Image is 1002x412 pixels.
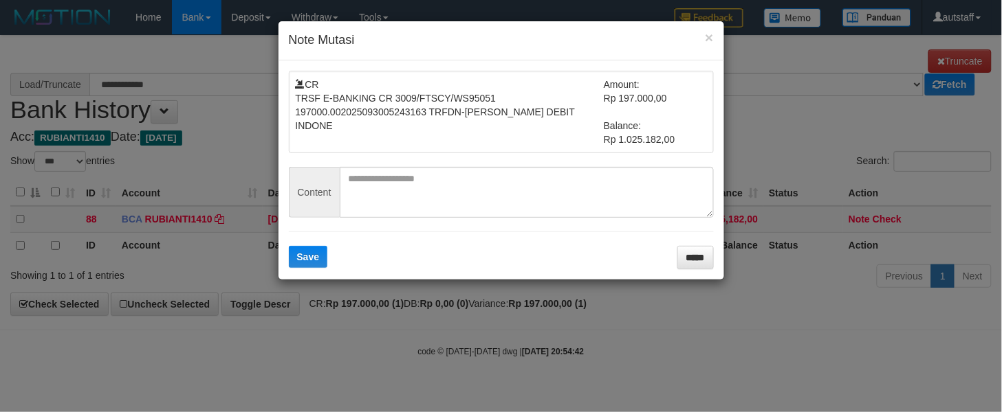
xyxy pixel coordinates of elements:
[289,167,340,218] span: Content
[297,251,320,262] span: Save
[289,32,714,49] h4: Note Mutasi
[289,246,328,268] button: Save
[705,30,713,45] button: ×
[604,78,707,146] td: Amount: Rp 197.000,00 Balance: Rp 1.025.182,00
[296,78,605,146] td: CR TRSF E-BANKING CR 3009/FTSCY/WS95051 197000.002025093005243163 TRFDN-[PERSON_NAME] DEBIT INDONE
